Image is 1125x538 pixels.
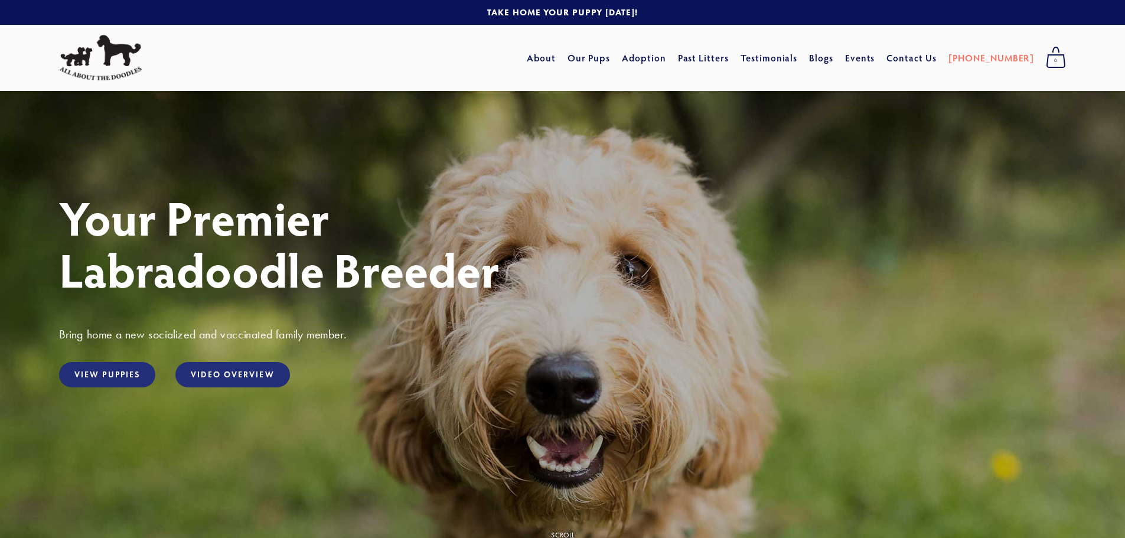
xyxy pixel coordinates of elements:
a: Our Pups [568,47,611,69]
a: Testimonials [741,47,798,69]
a: Adoption [622,47,666,69]
a: [PHONE_NUMBER] [948,47,1034,69]
h3: Bring home a new socialized and vaccinated family member. [59,327,1066,342]
a: Video Overview [175,362,289,387]
a: View Puppies [59,362,155,387]
a: Events [845,47,875,69]
a: Contact Us [886,47,937,69]
a: About [527,47,556,69]
h1: Your Premier Labradoodle Breeder [59,191,1066,295]
a: 0 items in cart [1040,43,1072,73]
span: 0 [1046,53,1066,69]
img: All About The Doodles [59,35,142,81]
a: Blogs [809,47,833,69]
a: Past Litters [678,51,729,64]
